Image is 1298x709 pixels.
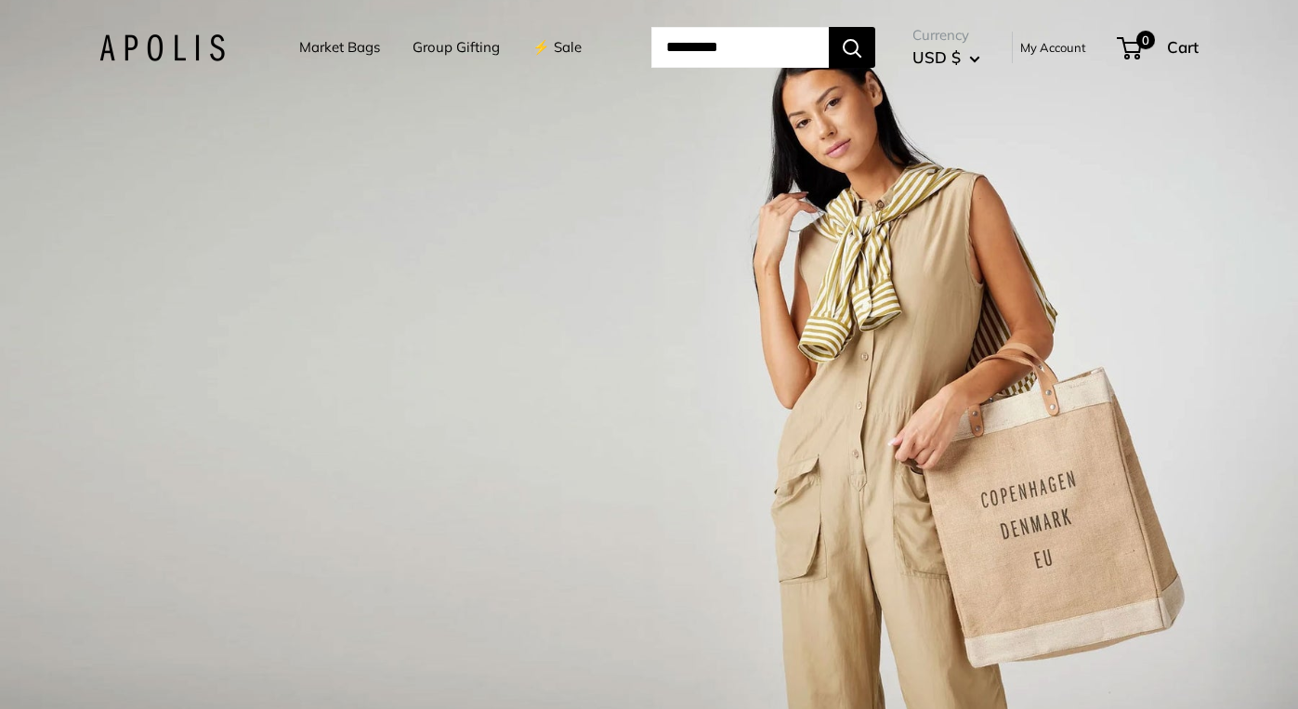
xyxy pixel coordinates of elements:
a: 0 Cart [1119,33,1199,62]
a: Group Gifting [413,34,500,60]
a: ⚡️ Sale [532,34,582,60]
span: 0 [1136,31,1155,49]
input: Search... [651,27,829,68]
img: Apolis [99,34,225,61]
button: USD $ [912,43,980,72]
span: Cart [1167,37,1199,57]
span: Currency [912,22,980,48]
span: USD $ [912,47,961,67]
a: My Account [1020,36,1086,59]
button: Search [829,27,875,68]
a: Market Bags [299,34,380,60]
